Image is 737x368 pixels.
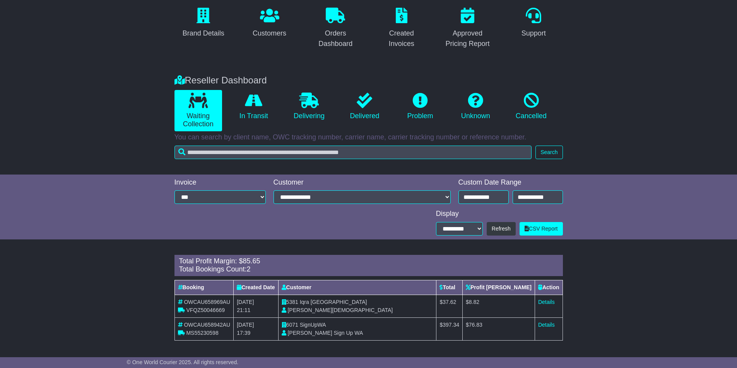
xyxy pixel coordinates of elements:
th: Booking [174,280,234,295]
th: Customer [278,280,436,295]
a: Customers [248,5,291,41]
span: 37.62 [443,299,456,305]
span: 2 [247,265,251,273]
div: Total Bookings Count: [179,265,558,274]
a: Brand Details [178,5,229,41]
span: 21:11 [237,307,250,313]
th: Total [436,280,463,295]
a: Unknown [452,90,499,123]
div: Invoice [174,178,266,187]
a: Approved Pricing Report [438,5,497,52]
a: Support [516,5,551,41]
td: $ [463,295,535,317]
span: 6071 [286,322,298,328]
a: Cancelled [507,90,555,123]
a: Details [538,299,555,305]
div: Support [522,28,546,39]
a: Created Invoices [373,5,431,52]
span: 85.65 [243,257,260,265]
span: SignUpWA [300,322,326,328]
span: [DATE] [237,322,254,328]
td: $ [436,317,463,340]
span: OWCAU658969AU [184,299,230,305]
th: Action [535,280,563,295]
span: © One World Courier 2025. All rights reserved. [127,359,239,365]
td: $ [463,317,535,340]
a: Delivered [341,90,388,123]
span: MS55230598 [186,330,218,336]
a: Details [538,322,555,328]
div: Reseller Dashboard [171,75,567,86]
span: 76.83 [469,322,482,328]
div: Custom Date Range [458,178,563,187]
button: Search [535,146,563,159]
div: Customer [274,178,451,187]
span: Iqra [GEOGRAPHIC_DATA] [300,299,367,305]
p: You can search by client name, OWC tracking number, carrier name, carrier tracking number or refe... [174,133,563,142]
span: OWCAU658942AU [184,322,230,328]
span: [DATE] [237,299,254,305]
div: Total Profit Margin: $ [179,257,558,266]
a: Delivering [285,90,333,123]
td: $ [436,295,463,317]
span: 397.34 [443,322,459,328]
span: 17:39 [237,330,250,336]
a: Orders Dashboard [306,5,365,52]
span: 5381 [286,299,298,305]
th: Profit [PERSON_NAME] [463,280,535,295]
span: 8.82 [469,299,479,305]
div: Orders Dashboard [311,28,360,49]
a: Waiting Collection [174,90,222,131]
div: Customers [253,28,286,39]
a: In Transit [230,90,277,123]
span: [PERSON_NAME] Sign Up WA [287,330,363,336]
button: Refresh [487,222,516,236]
div: Approved Pricing Report [443,28,492,49]
div: Display [436,210,563,218]
a: CSV Report [520,222,563,236]
a: Problem [396,90,444,123]
div: Created Invoices [378,28,426,49]
span: [PERSON_NAME][DEMOGRAPHIC_DATA] [287,307,393,313]
div: Brand Details [183,28,224,39]
span: VFQZ50046669 [186,307,225,313]
th: Created Date [234,280,278,295]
